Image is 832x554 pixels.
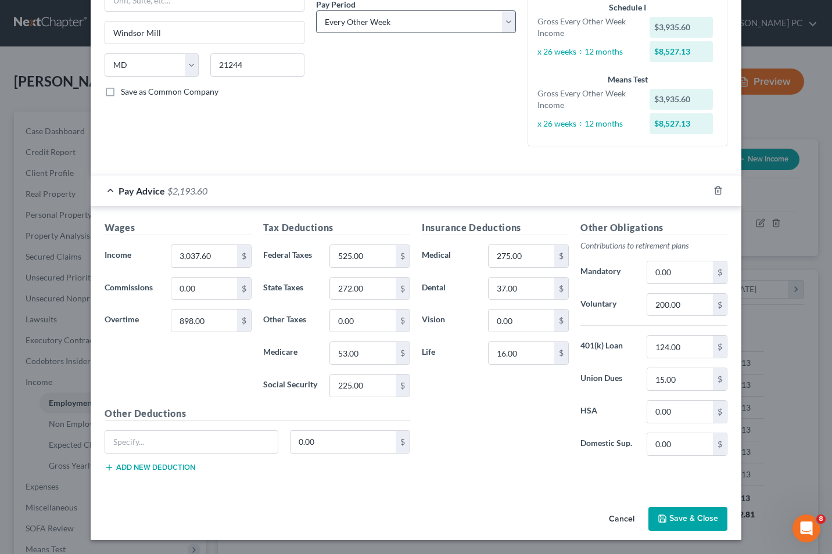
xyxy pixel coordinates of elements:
[237,245,251,267] div: $
[171,245,237,267] input: 0.00
[330,245,396,267] input: 0.00
[396,431,410,453] div: $
[575,400,641,423] label: HSA
[575,433,641,456] label: Domestic Sup.
[650,41,713,62] div: $8,527.13
[554,310,568,332] div: $
[648,507,727,531] button: Save & Close
[416,244,482,268] label: Medical
[537,74,718,85] div: Means Test
[121,87,218,96] span: Save as Common Company
[489,278,554,300] input: 0.00
[330,278,396,300] input: 0.00
[580,240,727,251] p: Contributions to retirement plans
[489,310,554,332] input: 0.00
[713,401,727,423] div: $
[210,53,304,77] input: Enter zip...
[537,2,718,13] div: Schedule I
[291,431,396,453] input: 0.00
[713,368,727,390] div: $
[422,221,569,235] h5: Insurance Deductions
[396,245,410,267] div: $
[575,293,641,316] label: Voluntary
[263,221,410,235] h5: Tax Deductions
[532,16,644,39] div: Gross Every Other Week Income
[105,406,410,421] h5: Other Deductions
[416,341,482,365] label: Life
[489,342,554,364] input: 0.00
[330,342,396,364] input: 0.00
[713,336,727,358] div: $
[650,113,713,134] div: $8,527.13
[416,309,482,332] label: Vision
[650,89,713,110] div: $3,935.60
[330,310,396,332] input: 0.00
[416,277,482,300] label: Dental
[532,118,644,129] div: x 26 weeks ÷ 12 months
[532,46,644,57] div: x 26 weeks ÷ 12 months
[600,508,644,531] button: Cancel
[647,336,713,358] input: 0.00
[489,245,554,267] input: 0.00
[575,335,641,358] label: 401(k) Loan
[554,342,568,364] div: $
[105,221,252,235] h5: Wages
[257,374,324,397] label: Social Security
[647,261,713,283] input: 0.00
[99,277,165,300] label: Commissions
[532,88,644,111] div: Gross Every Other Week Income
[237,310,251,332] div: $
[105,250,131,260] span: Income
[171,310,237,332] input: 0.00
[575,261,641,284] label: Mandatory
[650,17,713,38] div: $3,935.60
[647,294,713,316] input: 0.00
[396,375,410,397] div: $
[713,294,727,316] div: $
[119,185,165,196] span: Pay Advice
[396,342,410,364] div: $
[105,431,278,453] input: Specify...
[554,245,568,267] div: $
[647,401,713,423] input: 0.00
[330,375,396,397] input: 0.00
[257,277,324,300] label: State Taxes
[647,368,713,390] input: 0.00
[105,21,304,44] input: Enter city...
[99,309,165,332] label: Overtime
[257,244,324,268] label: Federal Taxes
[647,433,713,455] input: 0.00
[257,309,324,332] label: Other Taxes
[816,515,826,524] span: 8
[713,433,727,455] div: $
[396,278,410,300] div: $
[257,341,324,365] label: Medicare
[237,278,251,300] div: $
[105,463,195,472] button: Add new deduction
[713,261,727,283] div: $
[580,221,727,235] h5: Other Obligations
[396,310,410,332] div: $
[167,185,207,196] span: $2,193.60
[554,278,568,300] div: $
[792,515,820,542] iframe: Intercom live chat
[171,278,237,300] input: 0.00
[575,368,641,391] label: Union Dues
